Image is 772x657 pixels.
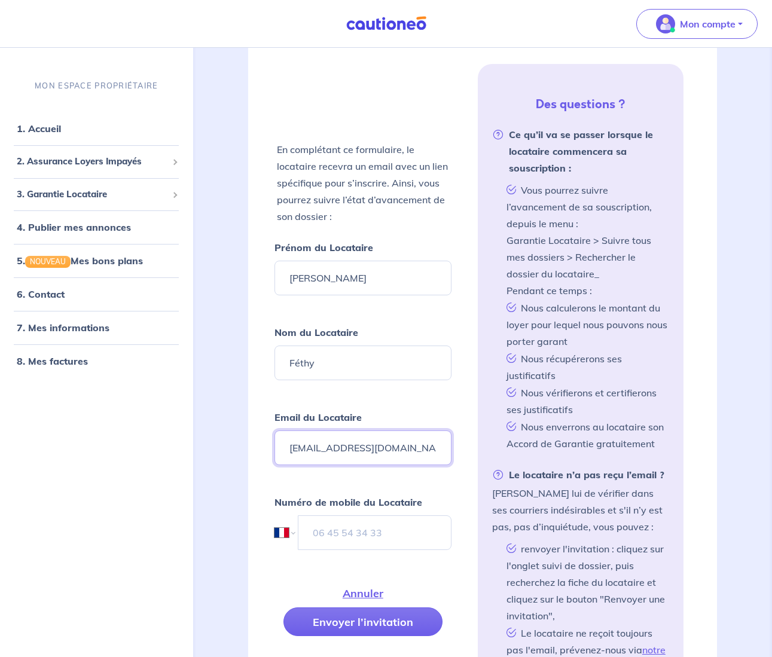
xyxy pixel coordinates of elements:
div: 4. Publier mes annonces [5,215,188,239]
div: 8. Mes factures [5,349,188,373]
strong: Numéro de mobile du Locataire [274,496,422,508]
strong: Email du Locataire [274,411,362,423]
div: 7. Mes informations [5,316,188,340]
li: Nous enverrons au locataire son Accord de Garantie gratuitement [502,418,669,452]
span: 2. Assurance Loyers Impayés [17,155,167,169]
a: 5.NOUVEAUMes bons plans [17,255,143,267]
img: Cautioneo [341,16,431,31]
button: illu_account_valid_menu.svgMon compte [636,9,758,39]
strong: Nom du Locataire [274,326,358,338]
li: renvoyer l'invitation : cliquez sur l'onglet suivi de dossier, puis recherchez la fiche du locata... [502,540,669,624]
a: 1. Accueil [17,123,61,135]
input: Ex : Durand [274,346,451,380]
div: 1. Accueil [5,117,188,140]
strong: Prénom du Locataire [274,242,373,253]
button: Envoyer l’invitation [283,607,443,636]
div: 5.NOUVEAUMes bons plans [5,249,188,273]
h5: Des questions ? [483,97,679,112]
div: 3. Garantie Locataire [5,183,188,206]
p: Mon compte [680,17,736,31]
a: 8. Mes factures [17,355,88,367]
img: illu_account_valid_menu.svg [656,14,675,33]
input: 06 45 54 34 33 [298,515,451,550]
li: Nous récupérerons ses justificatifs [502,350,669,384]
li: Nous vérifierons et certifierons ses justificatifs [502,384,669,418]
input: Ex : john.doe@gmail.com [274,430,451,465]
a: 4. Publier mes annonces [17,221,131,233]
p: En complétant ce formulaire, le locataire recevra un email avec un lien spécifique pour s’inscrir... [277,141,449,225]
strong: Ce qu’il va se passer lorsque le locataire commencera sa souscription : [492,126,669,176]
a: 6. Contact [17,288,65,300]
strong: Le locataire n’a pas reçu l’email ? [492,466,664,483]
div: 2. Assurance Loyers Impayés [5,150,188,173]
div: 6. Contact [5,282,188,306]
p: MON ESPACE PROPRIÉTAIRE [35,80,158,91]
button: Annuler [313,579,413,607]
li: Nous calculerons le montant du loyer pour lequel nous pouvons nous porter garant [502,299,669,350]
span: 3. Garantie Locataire [17,188,167,201]
a: 7. Mes informations [17,322,109,334]
input: Ex : John [274,261,451,295]
li: Vous pourrez suivre l’avancement de sa souscription, depuis le menu : Garantie Locataire > Suivre... [502,181,669,299]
